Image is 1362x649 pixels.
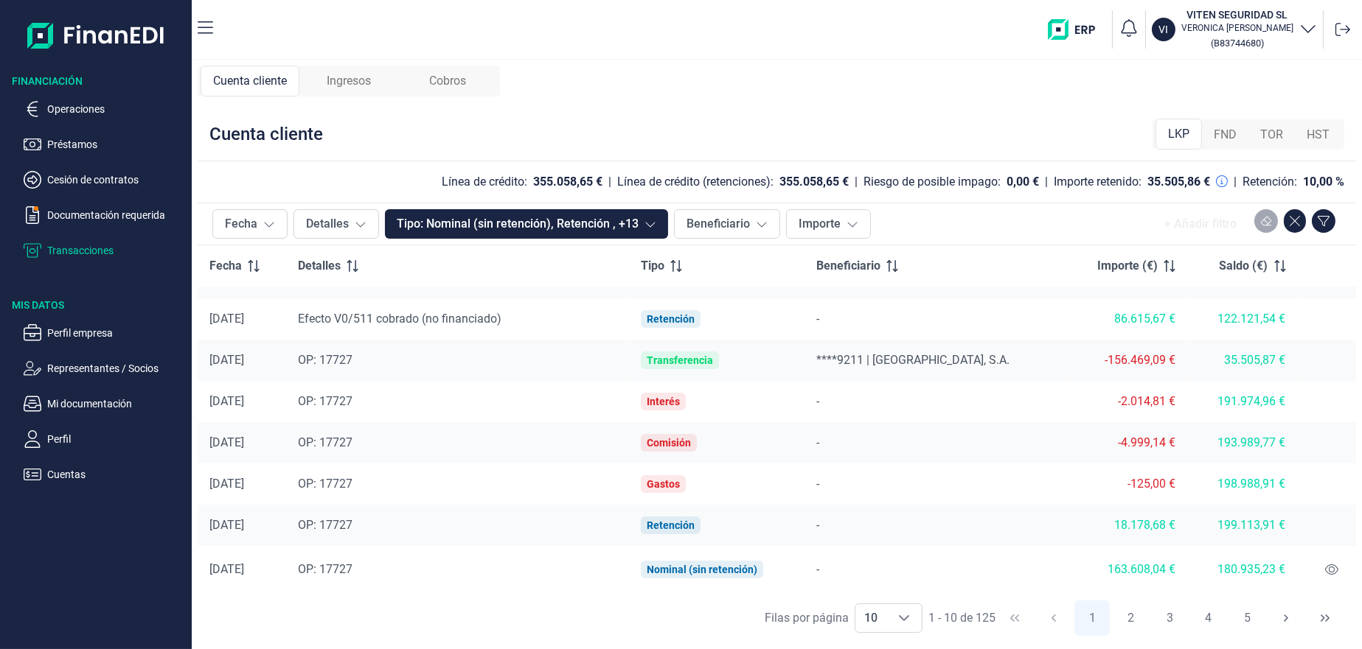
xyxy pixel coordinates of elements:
div: Ingresos [299,66,398,97]
button: Préstamos [24,136,186,153]
div: | [608,173,611,191]
button: Page 2 [1113,600,1149,636]
div: -4.999,14 € [1077,435,1175,450]
span: OP: 17727 [298,477,352,491]
button: Mi documentación [24,395,186,413]
button: Page 1 [1074,600,1110,636]
button: Previous Page [1036,600,1071,636]
div: 86.615,67 € [1077,312,1175,326]
img: erp [1048,19,1106,40]
div: Retención [647,519,695,531]
div: 355.058,65 € [533,175,602,189]
span: HST [1307,126,1330,144]
div: 122.121,54 € [1199,312,1285,326]
button: Cesión de contratos [24,171,186,189]
div: Riesgo de posible impago: [864,175,1001,189]
button: Importe [786,209,871,239]
div: LKP [1156,119,1202,150]
div: Retención: [1243,175,1297,189]
span: Efecto V0/511 cobrado (no financiado) [298,312,501,326]
button: Documentación requerida [24,206,186,224]
span: 10 [855,604,886,632]
div: Filas por página [765,609,849,627]
div: Línea de crédito: [442,175,527,189]
div: HST [1295,120,1341,150]
h3: VITEN SEGURIDAD SL [1181,7,1293,22]
p: Representantes / Socios [47,359,186,377]
div: [DATE] [209,477,274,491]
div: 355.058,65 € [779,175,849,189]
div: [DATE] [209,435,274,450]
button: Perfil empresa [24,324,186,342]
span: OP: 17727 [298,435,352,449]
p: Documentación requerida [47,206,186,224]
span: - [816,312,819,326]
span: OP: 17727 [298,562,352,576]
div: Interés [647,396,680,407]
p: Mi documentación [47,395,186,413]
div: 10,00 % [1303,175,1344,189]
div: 198.988,91 € [1199,477,1285,491]
span: - [816,435,819,449]
span: Cobros [429,72,466,90]
div: 163.608,04 € [1077,562,1175,577]
div: Cuenta cliente [209,122,323,146]
button: Detalles [293,209,379,239]
button: Cuentas [24,466,186,483]
div: Gastos [647,478,680,490]
div: Cuenta cliente [201,66,299,97]
div: | [855,173,858,191]
div: 0,00 € [1007,175,1039,189]
div: Choose [886,604,922,632]
span: - [816,518,819,532]
button: Page 5 [1230,600,1265,636]
span: Importe (€) [1097,257,1158,275]
span: Tipo [641,257,664,275]
p: Transacciones [47,242,186,259]
span: FND [1214,126,1237,144]
span: OP: 17727 [298,394,352,408]
div: [DATE] [209,353,274,368]
span: Fecha [209,257,242,275]
span: OP: 17727 [298,353,352,367]
div: Comisión [647,437,691,449]
span: Cuenta cliente [213,72,287,90]
span: Ingresos [327,72,371,90]
div: Transferencia [647,354,713,366]
button: Representantes / Socios [24,359,186,377]
p: Cuentas [47,466,186,483]
p: Perfil [47,430,186,448]
div: 199.113,91 € [1199,518,1285,533]
div: Cobros [398,66,497,97]
p: VERONICA [PERSON_NAME] [1181,22,1293,34]
div: Nominal (sin retención) [647,564,757,575]
div: -125,00 € [1077,477,1175,491]
span: - [816,477,819,491]
span: LKP [1168,125,1189,143]
button: Page 4 [1191,600,1226,636]
div: [DATE] [209,394,274,409]
img: Logo de aplicación [27,12,165,59]
div: 35.505,86 € [1147,175,1210,189]
span: 1 - 10 de 125 [928,612,996,624]
div: 18.178,68 € [1077,518,1175,533]
div: | [1234,173,1237,191]
div: 180.935,23 € [1199,562,1285,577]
button: First Page [997,600,1032,636]
p: Cesión de contratos [47,171,186,189]
span: - [816,394,819,408]
button: Tipo: Nominal (sin retención), Retención , +13 [385,209,668,239]
button: VIVITEN SEGURIDAD SLVERONICA [PERSON_NAME](B83744680) [1152,7,1317,52]
div: 35.505,87 € [1199,353,1285,368]
div: -156.469,09 € [1077,353,1175,368]
p: Perfil empresa [47,324,186,342]
div: | [1045,173,1048,191]
button: Page 3 [1152,600,1187,636]
div: Línea de crédito (retenciones): [617,175,774,189]
span: - [816,562,819,576]
div: [DATE] [209,562,274,577]
button: Last Page [1307,600,1343,636]
button: Operaciones [24,100,186,118]
span: Beneficiario [816,257,880,275]
div: [DATE] [209,312,274,326]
